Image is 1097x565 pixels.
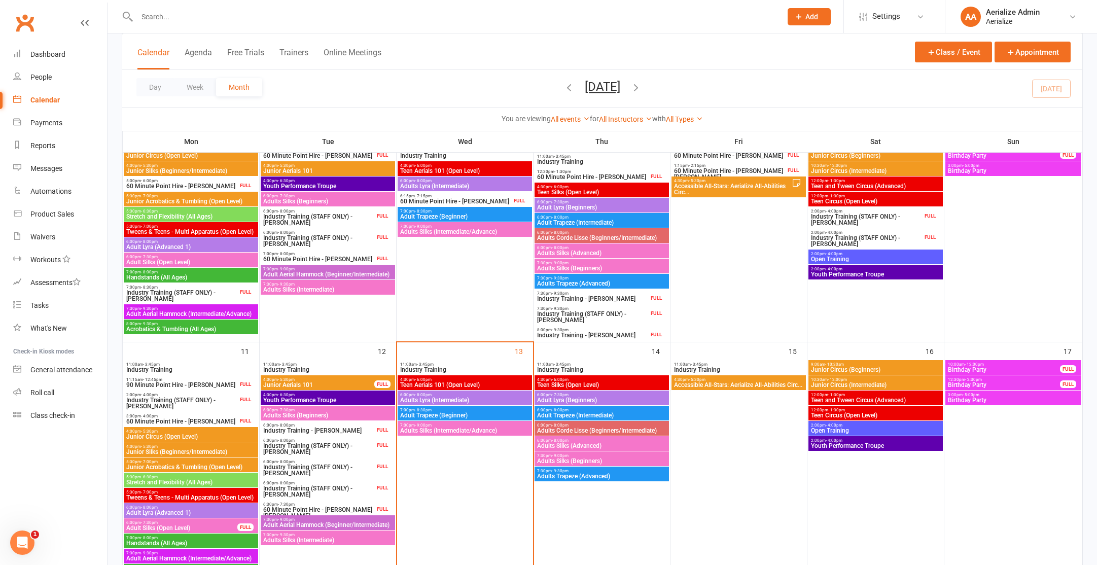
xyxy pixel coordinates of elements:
[674,382,804,388] span: Accessible All-Stars: Aerialize All-Abilities Circ...
[648,331,664,338] div: FULL
[13,381,107,404] a: Roll call
[828,393,845,397] span: - 1:30pm
[537,332,649,338] span: Industry Training - [PERSON_NAME]
[537,393,667,397] span: 6:00pm
[810,267,941,271] span: 2:00pm
[537,291,649,296] span: 7:30pm
[141,255,158,259] span: - 7:30pm
[674,163,786,168] span: 1:15pm
[263,198,393,204] span: Adults Silks (Beginners)
[674,367,804,373] span: Industry Training
[552,328,569,332] span: - 9:30pm
[400,224,530,229] span: 7:00pm
[537,215,667,220] span: 6:00pm
[537,169,649,174] span: 12:30pm
[126,153,256,159] span: Junior Circus (Open Level)
[552,291,569,296] span: - 9:30pm
[415,179,432,183] span: - 8:00pm
[126,163,256,168] span: 4:00pm
[537,189,667,195] span: Teen Silks (Open Level)
[10,531,34,555] iframe: Intercom live chat
[263,230,375,235] span: 6:00pm
[828,163,847,168] span: - 12:00pm
[278,377,295,382] span: - 5:30pm
[537,306,649,311] span: 7:30pm
[674,179,792,183] span: 4:30pm
[810,214,923,226] span: Industry Training (STAFF ONLY) - [PERSON_NAME]
[263,183,393,189] span: Youth Performance Troupe
[947,168,1079,174] span: Birthday Party
[1064,342,1082,359] div: 17
[537,185,667,189] span: 4:30pm
[926,342,944,359] div: 16
[126,168,256,174] span: Junior Silks (Beginners/Intermediate)
[674,377,804,382] span: 4:30pm
[126,179,238,183] span: 5:00pm
[141,224,158,229] span: - 7:00pm
[674,168,786,180] span: 60 Minute Point Hire - [PERSON_NAME] [PERSON_NAME]
[278,230,295,235] span: - 8:00pm
[810,271,941,277] span: Youth Performance Troupe
[280,362,297,367] span: - 3:45pm
[965,362,984,367] span: - 12:00pm
[126,194,256,198] span: 5:30pm
[185,48,212,69] button: Agenda
[30,301,49,309] div: Tasks
[552,393,569,397] span: - 7:30pm
[828,179,845,183] span: - 1:30pm
[126,326,256,332] span: Acrobatics & Tumbling (All Ages)
[805,13,818,21] span: Add
[922,233,938,241] div: FULL
[947,153,1060,159] span: Birthday Party
[12,10,38,36] a: Clubworx
[552,377,569,382] span: - 6:00pm
[652,342,670,359] div: 14
[126,322,256,326] span: 8:00pm
[810,382,941,388] span: Junior Circus (Intermediate)
[30,119,62,127] div: Payments
[400,153,530,159] span: Industry Training
[227,48,264,69] button: Free Trials
[13,404,107,427] a: Class kiosk mode
[400,179,530,183] span: 6:00pm
[263,209,375,214] span: 6:00pm
[537,250,667,256] span: Adults Silks (Advanced)
[141,239,158,244] span: - 8:00pm
[30,411,75,419] div: Class check-in
[537,367,667,373] span: Industry Training
[126,397,238,409] span: Industry Training (STAFF ONLY) - [PERSON_NAME]
[13,134,107,157] a: Reports
[30,233,55,241] div: Waivers
[126,290,238,302] span: Industry Training (STAFF ONLY) - [PERSON_NAME]
[263,408,393,412] span: 6:00pm
[174,78,216,96] button: Week
[134,10,774,24] input: Search...
[126,229,256,235] span: Tweens & Teens - Multi Apparatus (Open Level)
[502,115,551,123] strong: You are viewing
[537,377,667,382] span: 4:30pm
[126,311,256,317] span: Adult Aerial Hammock (Intermediate/Advance)
[599,115,652,123] a: All Instructors
[947,397,1079,403] span: Birthday Party
[400,393,530,397] span: 6:00pm
[648,172,664,180] div: FULL
[810,235,923,247] span: Industry Training (STAFF ONLY) - [PERSON_NAME]
[537,261,667,265] span: 7:30pm
[963,163,979,168] span: - 5:00pm
[278,252,295,256] span: - 8:00pm
[13,294,107,317] a: Tasks
[826,252,842,256] span: - 4:00pm
[374,255,391,262] div: FULL
[263,267,393,271] span: 7:30pm
[691,362,707,367] span: - 3:45pm
[947,362,1060,367] span: 10:00am
[13,89,107,112] a: Calendar
[30,50,65,58] div: Dashboard
[552,261,569,265] span: - 9:00pm
[126,209,256,214] span: 5:30pm
[585,80,620,94] button: [DATE]
[674,183,792,195] span: Accessible All-Stars: Aerialize All-Abilities Circ...
[126,377,238,382] span: 11:15am
[263,382,375,388] span: Junior Aerials 101
[123,131,260,152] th: Mon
